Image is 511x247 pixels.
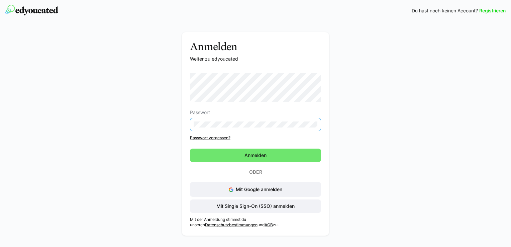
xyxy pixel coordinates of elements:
[190,182,321,197] button: Mit Google anmelden
[205,222,258,227] a: Datenschutzbestimmungen
[190,40,321,53] h3: Anmelden
[190,217,321,228] p: Mit der Anmeldung stimmst du unseren und zu.
[265,222,273,227] a: AGB
[236,186,282,192] span: Mit Google anmelden
[190,110,210,115] span: Passwort
[190,56,321,62] p: Weiter zu edyoucated
[190,135,321,141] a: Passwort vergessen?
[239,167,272,177] p: Oder
[412,7,478,14] span: Du hast noch keinen Account?
[479,7,506,14] a: Registrieren
[190,149,321,162] button: Anmelden
[215,203,296,210] span: Mit Single Sign-On (SSO) anmelden
[190,199,321,213] button: Mit Single Sign-On (SSO) anmelden
[5,5,58,15] img: edyoucated
[243,152,268,159] span: Anmelden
